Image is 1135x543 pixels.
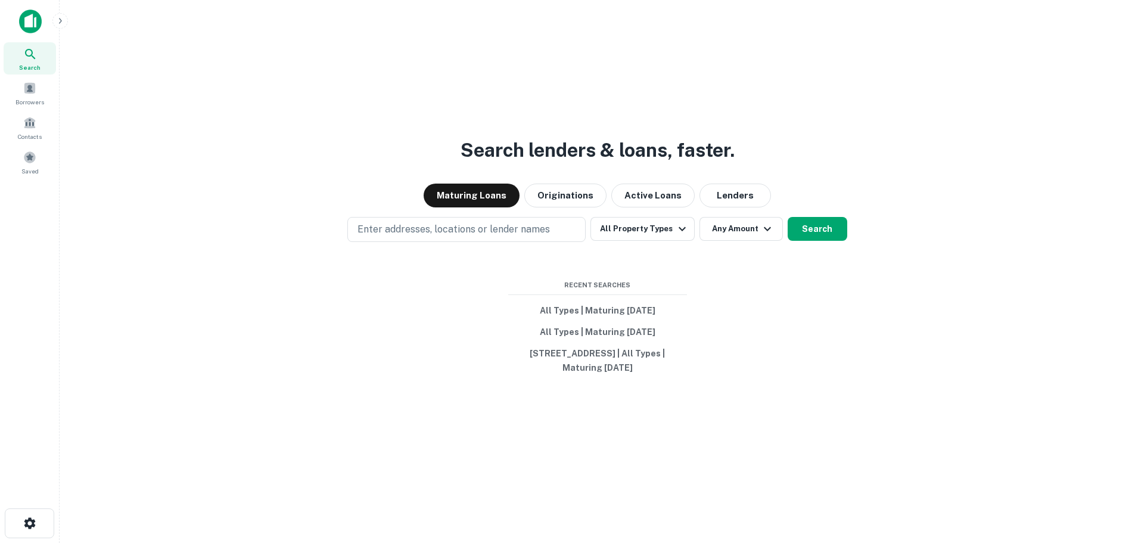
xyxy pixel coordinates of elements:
[590,217,694,241] button: All Property Types
[1075,448,1135,505] iframe: Chat Widget
[508,321,687,343] button: All Types | Maturing [DATE]
[524,184,607,207] button: Originations
[4,42,56,75] a: Search
[21,166,39,176] span: Saved
[4,111,56,144] a: Contacts
[699,217,783,241] button: Any Amount
[19,63,41,72] span: Search
[347,217,586,242] button: Enter addresses, locations or lender names
[15,97,44,107] span: Borrowers
[424,184,520,207] button: Maturing Loans
[19,10,42,33] img: capitalize-icon.png
[699,184,771,207] button: Lenders
[4,146,56,178] a: Saved
[508,300,687,321] button: All Types | Maturing [DATE]
[508,343,687,378] button: [STREET_ADDRESS] | All Types | Maturing [DATE]
[788,217,847,241] button: Search
[357,222,550,237] p: Enter addresses, locations or lender names
[508,280,687,290] span: Recent Searches
[461,136,735,165] h3: Search lenders & loans, faster.
[4,77,56,109] a: Borrowers
[611,184,695,207] button: Active Loans
[18,132,42,141] span: Contacts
